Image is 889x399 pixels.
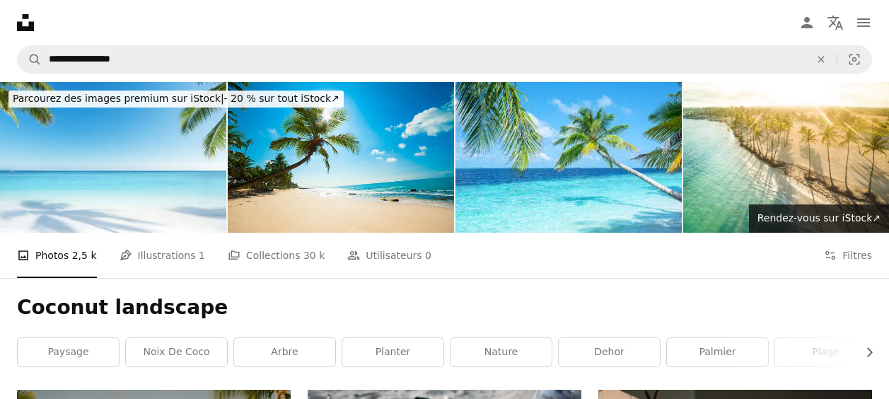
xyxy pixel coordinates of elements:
span: 1 [199,248,205,263]
h1: Coconut landscape [17,295,872,320]
button: faire défiler la liste vers la droite [856,338,872,366]
span: Parcourez des images premium sur iStock | [13,93,224,104]
a: dehor [559,338,660,366]
span: Rendez-vous sur iStock ↗ [757,212,881,224]
button: Effacer [806,46,837,73]
a: paysage [18,338,119,366]
a: planter [342,338,443,366]
button: Recherche de visuels [837,46,871,73]
a: noix de coco [126,338,227,366]
span: - 20 % sur tout iStock ↗ [13,93,339,104]
a: Connexion / S’inscrire [793,8,821,37]
button: Menu [849,8,878,37]
img: Plage tropicale [228,82,454,233]
button: Langue [821,8,849,37]
a: Accueil — Unsplash [17,14,34,31]
a: Utilisateurs 0 [347,233,431,278]
button: Filtres [824,233,872,278]
span: 0 [425,248,431,263]
a: plage [775,338,876,366]
a: nature [451,338,552,366]
a: arbre [234,338,335,366]
a: Illustrations 1 [120,233,205,278]
button: Rechercher sur Unsplash [18,46,42,73]
a: Collections 30 k [228,233,325,278]
img: Coconut palm trees and beautiful turquoise sea on tropical paradise beach [455,82,682,233]
a: Rendez-vous sur iStock↗ [749,204,889,233]
a: palmier [667,338,768,366]
span: 30 k [303,248,325,263]
form: Rechercher des visuels sur tout le site [17,45,872,74]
